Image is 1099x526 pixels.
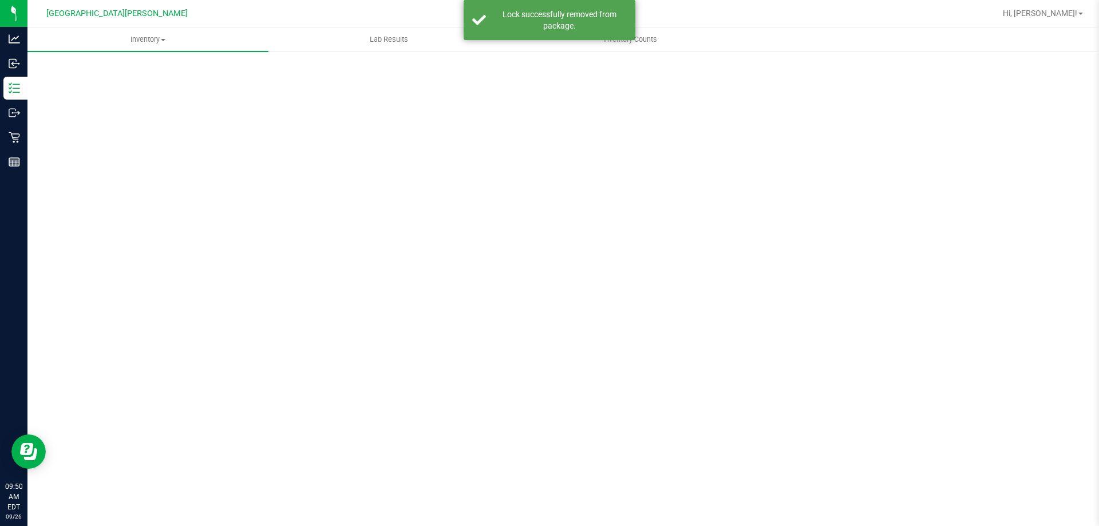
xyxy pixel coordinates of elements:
[354,34,424,45] span: Lab Results
[27,34,268,45] span: Inventory
[11,434,46,469] iframe: Resource center
[492,9,627,31] div: Lock successfully removed from package.
[46,9,188,18] span: [GEOGRAPHIC_DATA][PERSON_NAME]
[5,512,22,521] p: 09/26
[9,58,20,69] inline-svg: Inbound
[9,107,20,118] inline-svg: Outbound
[9,82,20,94] inline-svg: Inventory
[5,481,22,512] p: 09:50 AM EDT
[9,33,20,45] inline-svg: Analytics
[9,132,20,143] inline-svg: Retail
[268,27,509,52] a: Lab Results
[9,156,20,168] inline-svg: Reports
[27,27,268,52] a: Inventory
[1003,9,1077,18] span: Hi, [PERSON_NAME]!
